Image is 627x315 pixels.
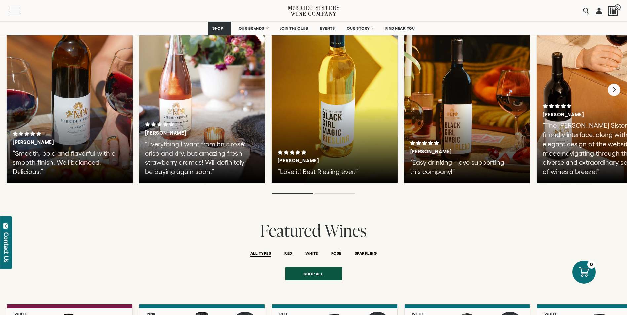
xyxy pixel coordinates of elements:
button: ROSÉ [331,251,341,257]
button: ALL TYPES [250,251,271,257]
a: EVENTS [316,22,339,35]
span: OUR STORY [347,26,370,31]
h3: [PERSON_NAME] [13,139,104,145]
span: SHOP [212,26,223,31]
span: OUR BRANDS [239,26,264,31]
a: Shop all [285,267,342,280]
a: FIND NEAR YOU [381,22,419,35]
p: “Smooth, bold and flavorful with a smooth finish. Well balanced. Delicious.” [13,149,119,176]
button: Next [608,84,620,96]
button: Mobile Menu Trigger [9,8,33,14]
span: FIND NEAR YOU [385,26,415,31]
div: 0 [587,261,596,269]
h3: [PERSON_NAME] [278,158,369,164]
button: WHITE [305,251,318,257]
button: SPARKLING [355,251,377,257]
a: JOIN THE CLUB [276,22,313,35]
a: SHOP [208,22,231,35]
p: “Easy drinking - love supporting this company!” [410,158,516,176]
h3: [PERSON_NAME] [410,149,501,155]
p: “Everything I want from brut rosé: crisp and dry, but amazing fresh strawberry aromas! Will defin... [145,139,251,176]
span: EVENTS [320,26,335,31]
p: “Love it! Best Riesling ever.” [278,167,384,176]
span: Featured [260,219,321,242]
span: Shop all [292,267,335,280]
span: JOIN THE CLUB [280,26,308,31]
div: Contact Us [3,232,10,262]
span: 0 [615,4,621,10]
a: OUR BRANDS [234,22,272,35]
button: RED [284,251,292,257]
span: Wines [325,219,367,242]
a: OUR STORY [342,22,378,35]
h3: [PERSON_NAME] [145,130,236,136]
